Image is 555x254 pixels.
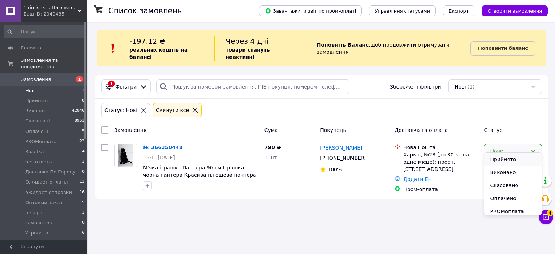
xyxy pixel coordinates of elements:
a: Фото товару [114,144,137,167]
span: Rozetka [25,148,44,155]
span: 8951 [74,118,85,124]
span: (1) [468,84,475,90]
a: Поповнити баланс [470,41,535,56]
span: Експорт [449,8,469,14]
input: Пошук [4,25,85,38]
a: № 366350448 [143,145,182,150]
span: 1 [82,87,85,94]
span: "Trimishki": Плюшеві іграшки на будь-який смак! [23,4,78,11]
span: Ожидает оплаты [25,179,68,185]
span: Фільтри [115,83,137,90]
span: Оптовый заказ [25,199,62,206]
span: без ответа [25,159,52,165]
span: Виконані [25,108,48,114]
span: Головна [21,45,41,51]
button: Управління статусами [369,5,436,16]
span: 1 [82,159,85,165]
span: Через 4 дні [225,37,269,46]
span: ожидает отправки [25,189,72,196]
button: Чат з покупцем4 [539,210,553,224]
span: 16 [79,189,85,196]
span: 23 [79,138,85,145]
span: самовывоз [25,220,52,226]
b: Поповніть Баланс [317,42,369,48]
span: 6 [82,230,85,236]
span: 790 ₴ [264,145,281,150]
div: Статус: Нові [103,106,139,114]
span: Скасовані [25,118,50,124]
span: 4 [547,210,553,216]
a: Створити замовлення [474,8,548,13]
div: Нова Пошта [403,144,478,151]
span: Прийняті [25,98,48,104]
span: Статус [484,127,502,133]
a: [PERSON_NAME] [320,144,362,151]
b: товари стануть неактивні [225,47,270,60]
h1: Список замовлень [108,7,182,15]
span: 11 [79,179,85,185]
span: 1 [82,210,85,216]
span: Нові [455,83,466,90]
span: 5 [82,128,85,135]
span: 8 [82,98,85,104]
span: Укрпочта [25,230,48,236]
span: 42846 [72,108,85,114]
div: [PHONE_NUMBER] [319,153,368,163]
span: Замовлення [21,76,51,83]
div: Нове [490,147,527,155]
span: Замовлення [114,127,146,133]
button: Завантажити звіт по пром-оплаті [259,5,362,16]
img: :exclamation: [108,43,119,54]
span: 1 [76,76,83,82]
span: Доставка По Городу [25,169,76,175]
input: Пошук за номером замовлення, ПІБ покупця, номером телефону, Email, номером накладної [156,79,349,94]
span: 4 [82,148,85,155]
span: 0 [82,169,85,175]
span: 19:11[DATE] [143,155,175,160]
span: Завантажити звіт по пром-оплаті [265,8,356,14]
span: PROMоплата [25,138,57,145]
span: 5 [82,199,85,206]
span: Нові [25,87,36,94]
div: Cкинути все [155,106,190,114]
div: Ваш ID: 2040485 [23,11,87,17]
button: Експорт [443,5,475,16]
div: , щоб продовжити отримувати замовлення [306,36,470,61]
li: PROMоплата [484,205,542,218]
div: Пром-оплата [403,186,478,193]
span: Замовлення та повідомлення [21,57,87,70]
a: Додати ЕН [403,176,432,182]
li: Виконано [484,166,542,179]
button: Створити замовлення [482,5,548,16]
li: Прийнято [484,153,542,166]
span: -197.12 ₴ [129,37,165,46]
span: Доставка та оплата [395,127,448,133]
span: Покупець [320,127,346,133]
a: М'яка іграшка Пантера 90 см Іграшка чорна пантера Красива плюшева пантера Іграшки м'які [143,165,256,185]
span: Cума [264,127,278,133]
span: 100% [327,167,342,172]
li: Оплачено [484,192,542,205]
span: 0 [82,220,85,226]
b: реальних коштів на балансі [129,47,188,60]
div: Харків, №28 (до 30 кг на одне місце): просп. [STREET_ADDRESS] [403,151,478,173]
li: Скасовано [484,179,542,192]
span: 1 шт. [264,155,279,160]
span: Створити замовлення [487,8,542,14]
span: Оплачені [25,128,48,135]
b: Поповнити баланс [478,46,528,51]
span: Управління статусами [375,8,430,14]
span: резерв [25,210,42,216]
img: Фото товару [118,144,133,167]
span: Збережені фільтри: [390,83,443,90]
